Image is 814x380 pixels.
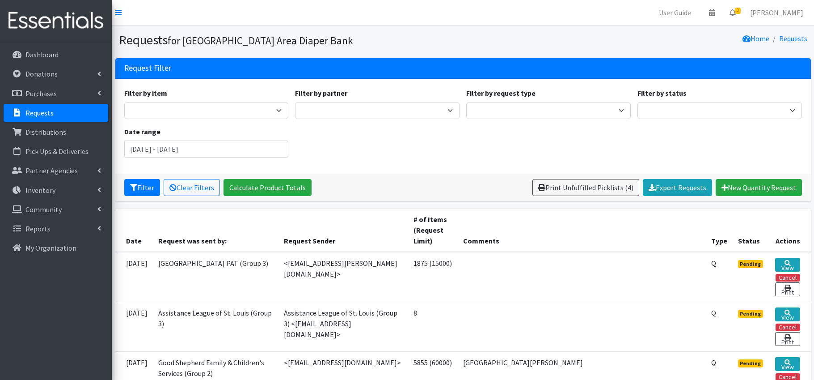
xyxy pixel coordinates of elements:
p: Pick Ups & Deliveries [25,147,89,156]
abbr: Quantity [711,259,716,268]
td: [DATE] [115,302,153,351]
a: Clear Filters [164,179,220,196]
p: Distributions [25,128,66,137]
a: Pick Ups & Deliveries [4,142,108,160]
a: Purchases [4,85,108,102]
p: Inventory [25,186,55,195]
a: Distributions [4,123,108,141]
input: January 1, 2011 - December 31, 2011 [124,141,289,158]
p: Purchases [25,89,57,98]
td: [GEOGRAPHIC_DATA] PAT (Group 3) [153,252,278,302]
th: Status [733,209,770,252]
a: View [775,258,800,272]
h1: Requests [119,32,460,48]
small: for [GEOGRAPHIC_DATA] Area Diaper Bank [168,34,353,47]
button: Filter [124,179,160,196]
th: Type [706,209,733,252]
img: HumanEssentials [4,6,108,36]
button: Cancel [776,274,800,282]
th: Comments [458,209,705,252]
h3: Request Filter [124,64,171,73]
a: Partner Agencies [4,162,108,179]
abbr: Quantity [711,358,716,367]
label: Date range [124,126,160,137]
p: My Organization [25,243,76,252]
th: Date [115,209,153,252]
a: [PERSON_NAME] [743,4,810,21]
a: Reports [4,220,108,238]
a: Inventory [4,181,108,199]
td: 1875 (15000) [408,252,458,302]
a: Community [4,201,108,218]
th: Request Sender [278,209,408,252]
p: Dashboard [25,50,59,59]
th: # of Items (Request Limit) [408,209,458,252]
td: 8 [408,302,458,351]
td: [DATE] [115,252,153,302]
a: Requests [4,104,108,122]
td: Assistance League of St. Louis (Group 3) <[EMAIL_ADDRESS][DOMAIN_NAME]> [278,302,408,351]
label: Filter by request type [466,88,536,98]
th: Request was sent by: [153,209,278,252]
span: 3 [735,8,741,14]
label: Filter by partner [295,88,347,98]
a: Requests [779,34,807,43]
label: Filter by item [124,88,167,98]
label: Filter by status [637,88,687,98]
span: Pending [738,260,763,268]
td: Assistance League of St. Louis (Group 3) [153,302,278,351]
a: Home [742,34,769,43]
td: <[EMAIL_ADDRESS][PERSON_NAME][DOMAIN_NAME]> [278,252,408,302]
th: Actions [770,209,810,252]
span: Pending [738,310,763,318]
a: View [775,307,800,321]
a: Print Unfulfilled Picklists (4) [532,179,639,196]
a: Dashboard [4,46,108,64]
p: Reports [25,224,51,233]
a: 3 [722,4,743,21]
a: User Guide [652,4,698,21]
a: Calculate Product Totals [224,179,312,196]
a: Export Requests [643,179,712,196]
a: My Organization [4,239,108,257]
p: Partner Agencies [25,166,78,175]
p: Donations [25,69,58,78]
span: Pending [738,359,763,367]
abbr: Quantity [711,308,716,317]
button: Cancel [776,324,800,331]
a: View [775,357,800,371]
a: New Quantity Request [716,179,802,196]
a: Donations [4,65,108,83]
p: Requests [25,108,54,117]
p: Community [25,205,62,214]
a: Print [775,282,800,296]
a: Print [775,332,800,346]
